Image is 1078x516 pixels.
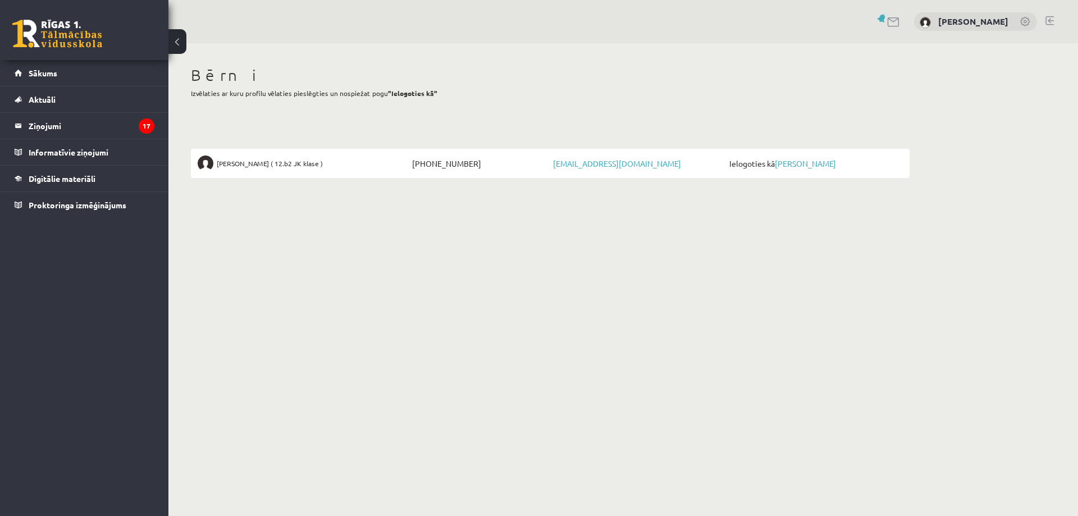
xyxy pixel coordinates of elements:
span: Aktuāli [29,94,56,104]
span: Sākums [29,68,57,78]
span: [PERSON_NAME] ( 12.b2 JK klase ) [217,156,323,171]
a: Rīgas 1. Tālmācības vidusskola [12,20,102,48]
img: Inga Klipa [920,17,931,28]
a: [EMAIL_ADDRESS][DOMAIN_NAME] [553,158,681,168]
h1: Bērni [191,66,910,85]
span: [PHONE_NUMBER] [409,156,550,171]
a: Digitālie materiāli [15,166,154,191]
i: 17 [139,118,154,134]
span: Digitālie materiāli [29,173,95,184]
legend: Ziņojumi [29,113,154,139]
a: [PERSON_NAME] [938,16,1008,27]
a: Ziņojumi17 [15,113,154,139]
span: Proktoringa izmēģinājums [29,200,126,210]
legend: Informatīvie ziņojumi [29,139,154,165]
a: Sākums [15,60,154,86]
b: "Ielogoties kā" [388,89,437,98]
span: Ielogoties kā [727,156,903,171]
img: Tīna Elizabete Klipa [198,156,213,171]
a: Proktoringa izmēģinājums [15,192,154,218]
p: Izvēlaties ar kuru profilu vēlaties pieslēgties un nospiežat pogu [191,88,910,98]
a: Informatīvie ziņojumi [15,139,154,165]
a: [PERSON_NAME] [775,158,836,168]
a: Aktuāli [15,86,154,112]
